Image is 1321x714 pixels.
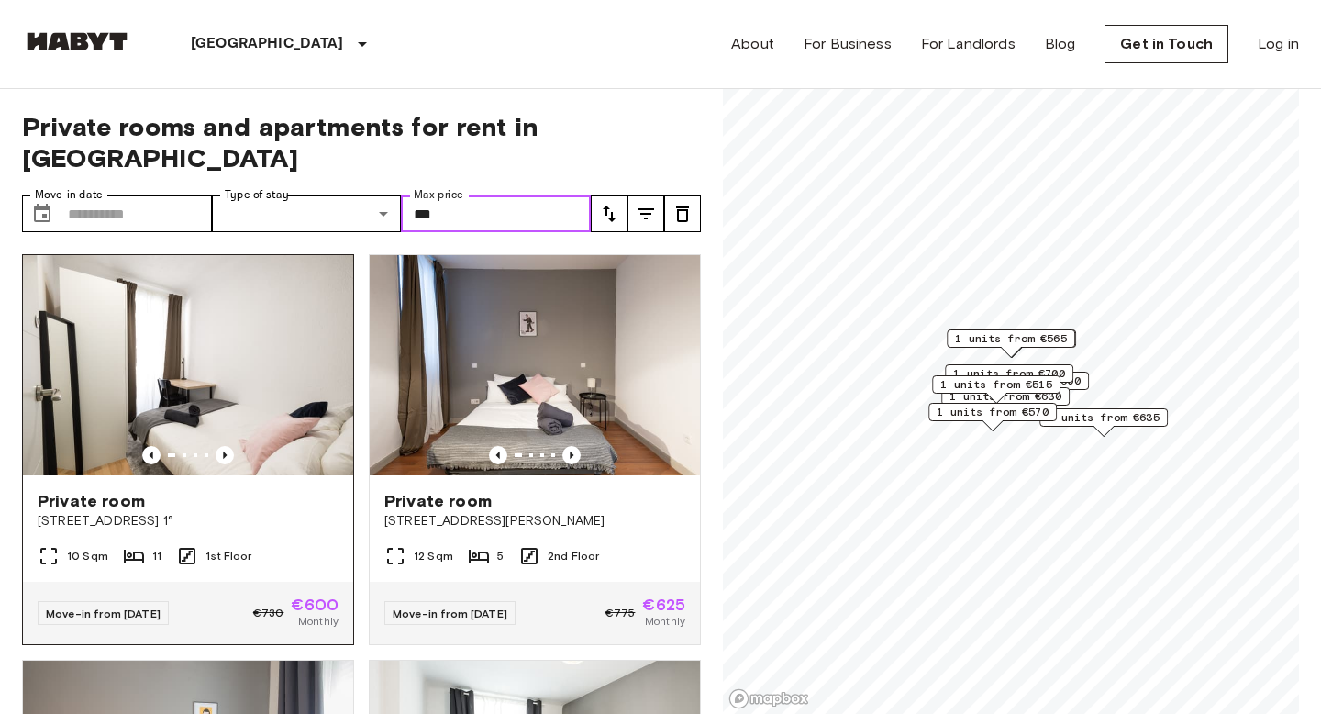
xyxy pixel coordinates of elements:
img: Marketing picture of unit ES-15-009-001-03H [23,255,353,475]
span: [STREET_ADDRESS][PERSON_NAME] [384,512,685,530]
button: Previous image [216,446,234,464]
a: For Business [804,33,892,55]
div: Map marker [932,375,1060,404]
div: Map marker [945,364,1073,393]
span: €600 [291,597,339,613]
button: tune [591,195,627,232]
button: Previous image [562,446,581,464]
span: €730 [253,605,284,621]
button: Choose date [24,195,61,232]
span: 1 units from €700 [953,365,1065,382]
span: 1 units from €570 [937,404,1049,420]
span: 1 units from €565 [955,330,1067,347]
span: 1st Floor [205,548,251,564]
a: Blog [1045,33,1076,55]
span: 1 units from €635 [1048,409,1160,426]
span: 1 units from €515 [940,376,1052,393]
div: Map marker [928,403,1057,431]
span: Move-in from [DATE] [393,607,507,620]
a: For Landlords [921,33,1016,55]
img: Habyt [22,32,132,50]
span: Monthly [645,613,685,630]
p: [GEOGRAPHIC_DATA] [191,33,344,55]
label: Move-in date [35,187,103,203]
button: Previous image [489,446,507,464]
div: Map marker [1039,408,1168,437]
label: Type of stay [225,187,289,203]
a: Marketing picture of unit ES-15-007-001-05HPrevious imagePrevious imagePrivate room[STREET_ADDRES... [369,254,701,645]
span: Private room [38,490,145,512]
a: About [731,33,774,55]
span: Private rooms and apartments for rent in [GEOGRAPHIC_DATA] [22,111,701,173]
span: Monthly [298,613,339,630]
button: Previous image [142,446,161,464]
span: 5 [497,548,504,564]
span: [STREET_ADDRESS] 1° [38,512,339,530]
a: Mapbox logo [728,688,809,709]
span: 1 units from €630 [949,388,1061,405]
div: Map marker [947,329,1075,358]
span: €625 [642,597,685,613]
span: 2nd Floor [548,548,599,564]
span: €775 [605,605,636,621]
img: Marketing picture of unit ES-15-007-001-05H [370,255,700,475]
span: 11 [152,548,161,564]
span: Private room [384,490,492,512]
button: tune [627,195,664,232]
span: 12 Sqm [414,548,453,564]
span: 10 Sqm [67,548,108,564]
span: 1 units from €600 [969,373,1081,389]
a: Get in Touch [1105,25,1228,63]
button: tune [664,195,701,232]
label: Max price [414,187,463,203]
span: Move-in from [DATE] [46,607,161,620]
a: Marketing picture of unit ES-15-009-001-03HPrevious imagePrevious imagePrivate room[STREET_ADDRES... [22,254,354,645]
a: Log in [1258,33,1299,55]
